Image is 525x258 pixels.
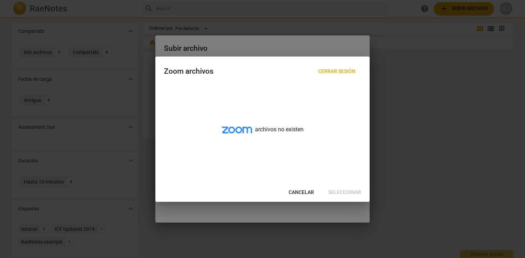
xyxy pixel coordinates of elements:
[318,68,355,75] span: Cerrar sesión
[289,189,314,196] span: Cancelar
[312,65,361,78] button: Cerrar sesión
[155,85,370,183] div: archivos no existen
[283,186,320,199] button: Cancelar
[164,67,214,76] div: Zoom archivos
